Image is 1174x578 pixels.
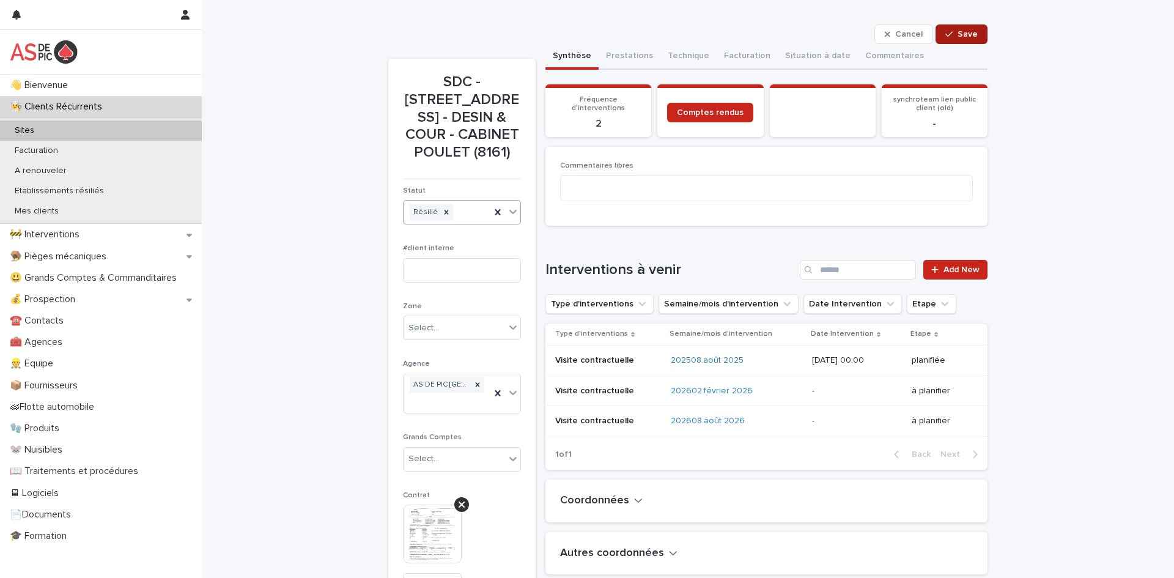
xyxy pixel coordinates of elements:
[5,294,85,305] p: 💰 Prospection
[403,360,430,368] span: Agence
[800,260,916,280] input: Search
[5,487,68,499] p: 🖥 Logiciels
[555,416,661,426] p: Visite contractuelle
[5,80,78,91] p: 👋 Bienvenue
[560,494,643,508] button: Coordonnées
[660,44,717,70] button: Technique
[403,245,454,252] span: #client interne
[677,108,744,117] span: Comptes rendus
[599,44,660,70] button: Prestations
[812,355,901,366] p: [DATE] 00:00
[667,103,753,122] a: Comptes rendus
[560,162,633,169] span: Commentaires libres
[936,449,988,460] button: Next
[410,204,440,221] div: Résilié
[403,434,462,441] span: Grands Comptes
[545,376,988,406] tr: Visite contractuelle202602.février 2026 -à planifier
[5,272,186,284] p: 😃 Grands Comptes & Commanditaires
[408,322,439,335] div: Select...
[940,450,967,459] span: Next
[803,294,902,314] button: Date Intervention
[812,386,901,396] p: -
[560,547,677,560] button: Autres coordonnées
[545,406,988,437] tr: Visite contractuelle202608.août 2026 -à planifier
[904,450,931,459] span: Back
[5,166,76,176] p: A renouveler
[545,261,795,279] h1: Interventions à venir
[5,423,69,434] p: 🧤 Produits
[778,44,858,70] button: Situation à date
[5,229,89,240] p: 🚧 Interventions
[5,530,76,542] p: 🎓 Formation
[545,44,599,70] button: Synthèse
[910,327,931,341] p: Etape
[671,355,744,366] a: 202508.août 2025
[5,206,68,217] p: Mes clients
[545,440,581,470] p: 1 of 1
[895,30,923,39] span: Cancel
[811,327,874,341] p: Date Intervention
[545,345,988,376] tr: Visite contractuelle202508.août 2025 [DATE] 00:00planifiée
[5,444,72,456] p: 🐭 Nuisibles
[812,416,901,426] p: -
[923,260,988,280] a: Add New
[5,251,116,262] p: 🪤 Pièges mécaniques
[403,73,521,161] p: SDC - [STREET_ADDRESS] - DESIN & COUR - CABINET POULET (8161)
[5,509,81,521] p: 📄Documents
[670,327,772,341] p: Semaine/mois d'intervention
[560,547,664,560] h2: Autres coordonnées
[912,355,968,366] p: planifiée
[555,355,661,366] p: Visite contractuelle
[553,118,644,130] p: 2
[5,401,104,413] p: 🏎Flotte automobile
[943,265,980,274] span: Add New
[403,187,426,195] span: Statut
[5,146,68,156] p: Facturation
[10,40,78,64] img: yKcqic14S0S6KrLdrqO6
[5,358,63,369] p: 👷 Equipe
[889,118,980,130] p: -
[5,380,87,391] p: 📦 Fournisseurs
[572,96,625,112] span: Fréquence d'interventions
[555,327,628,341] p: Type d'interventions
[5,186,114,196] p: Etablissements résiliés
[403,492,430,499] span: Contrat
[907,294,956,314] button: Etape
[958,30,978,39] span: Save
[5,315,73,327] p: ☎️ Contacts
[5,336,72,348] p: 🧰 Agences
[912,386,968,396] p: à planifier
[671,386,753,396] a: 202602.février 2026
[5,101,112,113] p: 👨‍🍳 Clients Récurrents
[874,24,933,44] button: Cancel
[555,386,661,396] p: Visite contractuelle
[560,494,629,508] h2: Coordonnées
[5,465,148,477] p: 📖 Traitements et procédures
[408,453,439,465] div: Select...
[936,24,988,44] button: Save
[912,416,968,426] p: à planifier
[884,449,936,460] button: Back
[5,125,44,136] p: Sites
[858,44,931,70] button: Commentaires
[717,44,778,70] button: Facturation
[403,303,422,310] span: Zone
[893,96,976,112] span: synchroteam lien public client (old)
[545,294,654,314] button: Type d'interventions
[410,377,471,393] div: AS DE PIC [GEOGRAPHIC_DATA]
[671,416,745,426] a: 202608.août 2026
[659,294,799,314] button: Semaine/mois d'intervention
